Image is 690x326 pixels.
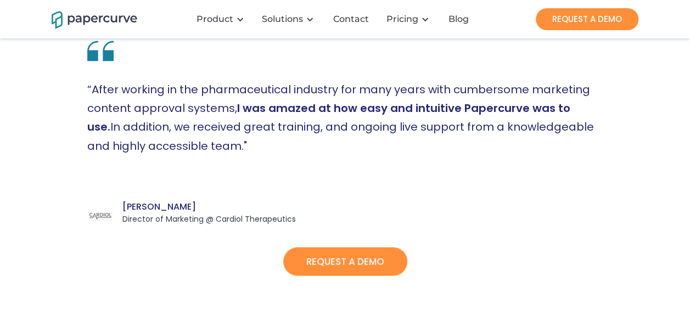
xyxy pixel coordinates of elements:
[262,14,303,25] div: Solutions
[87,80,603,160] p: “After working in the pharmaceutical industry for many years with cumbersome marketing content ap...
[380,3,440,36] div: Pricing
[386,14,418,25] a: Pricing
[536,8,638,30] a: REQUEST A DEMO
[52,9,123,29] a: home
[87,100,570,134] span: I was amazed at how easy and intuitive Papercurve was to use.
[333,14,369,25] div: Contact
[190,3,255,36] div: Product
[122,200,296,213] div: [PERSON_NAME]
[283,247,407,276] a: REQUEST A DEMO
[448,14,469,25] div: Blog
[325,14,380,25] a: Contact
[197,14,233,25] div: Product
[255,3,325,36] div: Solutions
[440,14,480,25] a: Blog
[122,213,296,224] div: Director of Marketing @ Cardiol Therapeutics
